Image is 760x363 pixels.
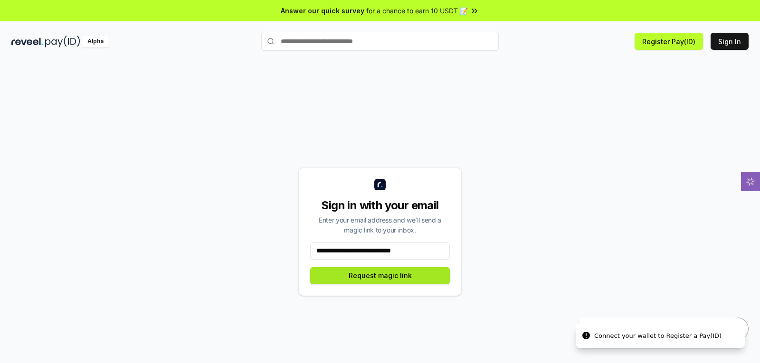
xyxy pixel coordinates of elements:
[82,36,109,47] div: Alpha
[366,6,468,16] span: for a chance to earn 10 USDT 📝
[310,198,450,213] div: Sign in with your email
[711,33,749,50] button: Sign In
[45,36,80,47] img: pay_id
[635,33,703,50] button: Register Pay(ID)
[310,267,450,284] button: Request magic link
[310,215,450,235] div: Enter your email address and we’ll send a magic link to your inbox.
[281,6,364,16] span: Answer our quick survey
[11,36,43,47] img: reveel_dark
[374,179,386,190] img: logo_small
[594,331,722,341] div: Connect your wallet to Register a Pay(ID)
